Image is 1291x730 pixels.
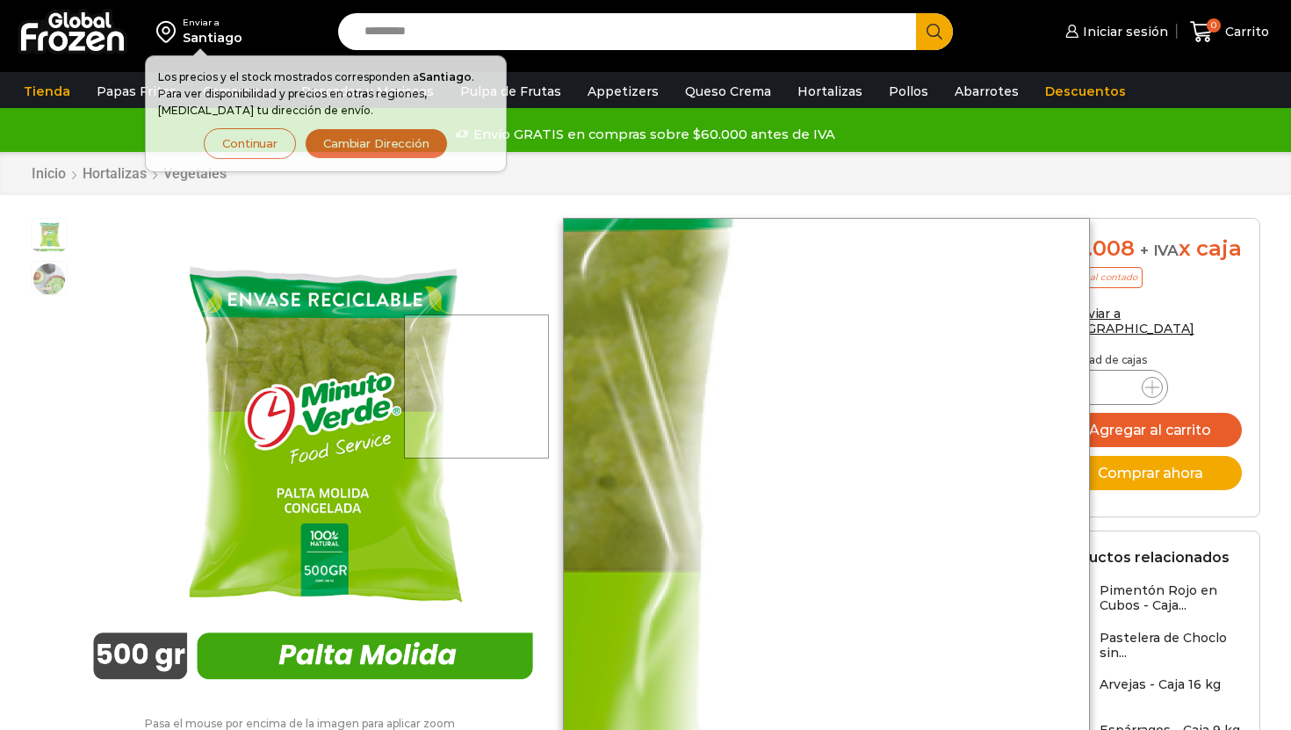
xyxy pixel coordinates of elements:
[32,219,67,254] span: palta-molida
[305,128,448,159] button: Cambiar Dirección
[1054,306,1194,336] a: Enviar a [GEOGRAPHIC_DATA]
[946,75,1028,108] a: Abarrotes
[579,75,667,108] a: Appetizers
[1100,583,1242,613] h3: Pimentón Rojo en Cubos - Caja...
[1100,677,1221,692] h3: Arvejas - Caja 16 kg
[451,75,570,108] a: Pulpa de Frutas
[880,75,937,108] a: Pollos
[676,75,780,108] a: Queso Crema
[1054,631,1242,669] a: Pastelera de Choclo sin...
[1100,631,1242,661] h3: Pastelera de Choclo sin...
[1054,549,1230,566] h2: Productos relacionados
[1054,677,1221,714] a: Arvejas - Caja 16 kg
[31,718,570,730] p: Pasa el mouse por encima de la imagen para aplicar zoom
[1054,456,1242,490] button: Comprar ahora
[1207,18,1221,33] span: 0
[183,29,242,47] div: Santiago
[1094,375,1128,400] input: Product quantity
[1054,583,1242,621] a: Pimentón Rojo en Cubos - Caja...
[1054,236,1242,262] div: x caja
[158,69,494,119] p: Los precios y el stock mostrados corresponden a . Para ver disponibilidad y precios en otras regi...
[183,17,242,29] div: Enviar a
[162,165,227,182] a: Vegetales
[31,165,227,182] nav: Breadcrumb
[156,17,183,47] img: address-field-icon.svg
[32,262,67,297] span: palta-molida
[82,165,148,182] a: Hortalizas
[1054,413,1242,447] button: Agregar al carrito
[31,165,67,182] a: Inicio
[15,75,79,108] a: Tienda
[419,70,472,83] strong: Santiago
[916,13,953,50] button: Search button
[1054,235,1134,261] bdi: 19.008
[1221,23,1269,40] span: Carrito
[789,75,871,108] a: Hortalizas
[1061,14,1168,49] a: Iniciar sesión
[204,128,296,159] button: Continuar
[1036,75,1135,108] a: Descuentos
[1078,23,1168,40] span: Iniciar sesión
[88,75,185,108] a: Papas Fritas
[1186,11,1273,53] a: 0 Carrito
[1054,354,1242,366] p: Cantidad de cajas
[1054,267,1143,288] p: Precio al contado
[1140,242,1179,259] span: + IVA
